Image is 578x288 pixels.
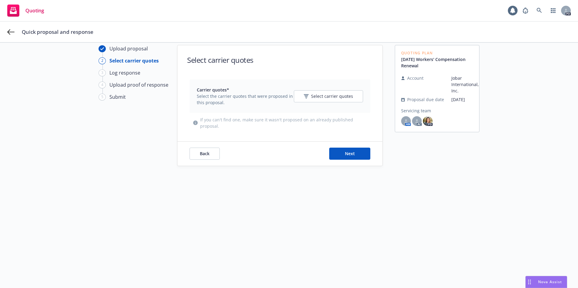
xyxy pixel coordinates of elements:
[526,276,533,288] div: Drag to move
[533,5,545,17] a: Search
[451,75,479,94] span: Jobar International, Inc.
[451,96,479,103] span: [DATE]
[311,93,353,99] span: Select carrier quotes
[329,148,370,160] button: Next
[345,151,355,156] span: Next
[22,28,93,36] span: Quick proposal and response
[109,45,148,52] div: Upload proposal
[109,81,168,88] div: Upload proof of response
[525,276,567,288] button: Nova Assist
[99,82,106,88] div: 4
[407,96,444,103] span: Proposal due date
[407,75,424,81] span: Account
[109,93,126,101] div: Submit
[190,148,220,160] button: Back
[109,57,159,64] div: Select carrier quotes
[99,57,106,64] div: 2
[538,279,562,284] span: Nova Assist
[99,69,106,76] div: 3
[547,5,559,17] a: Switch app
[109,69,140,76] div: Log response
[519,5,531,17] a: Report a Bug
[423,116,433,126] img: photo
[187,55,253,65] h1: Select carrier quotes
[197,93,294,106] span: Select the carrier quotes that were proposed in this proposal.
[25,8,44,13] span: Quoting
[401,56,479,69] a: [DATE] Workers' Compensation Renewal
[99,94,106,101] div: 5
[200,151,209,156] span: Back
[423,116,433,126] span: photoPD
[412,116,422,126] span: AC
[294,90,363,102] button: Select carrier quotes
[401,51,479,55] span: Quoting Plan
[401,116,411,126] span: AM
[5,2,47,19] a: Quoting
[200,117,367,129] span: If you can't find one, make sure it wasn't proposed on an already published proposal.
[197,87,294,93] span: Carrier quotes*
[401,107,479,114] span: Servicing team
